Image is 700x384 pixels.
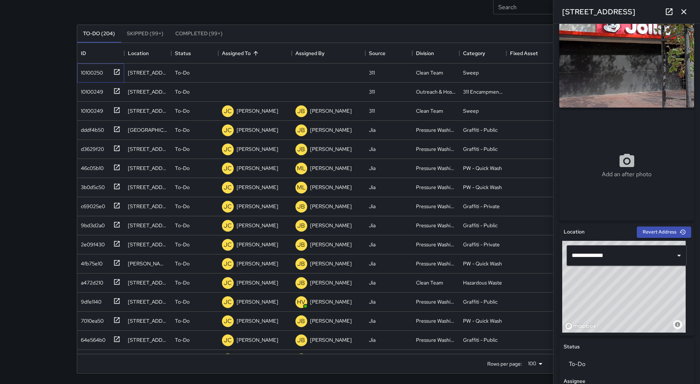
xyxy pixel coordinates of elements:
[525,358,545,369] div: 100
[369,298,376,305] div: Jia
[416,336,456,344] div: Pressure Washing
[78,219,105,229] div: 9bd3d2a0
[128,317,168,325] div: 1185 Market Street
[175,145,190,153] p: To-Do
[224,107,232,116] p: JC
[128,88,168,95] div: 944 Folsom Street
[297,221,305,230] p: JB
[78,104,103,115] div: 10100249
[310,145,352,153] p: [PERSON_NAME]
[175,164,190,172] p: To-Do
[175,43,191,64] div: Status
[78,85,103,95] div: 10100249
[463,164,502,172] div: PW - Quick Wash
[224,279,232,287] p: JC
[416,145,456,153] div: Pressure Washing
[237,298,278,305] p: [PERSON_NAME]
[175,241,190,248] p: To-Do
[487,360,522,367] p: Rows per page:
[369,107,375,115] div: 311
[175,279,190,286] p: To-Do
[297,336,305,345] p: JB
[251,48,261,58] button: Sort
[463,126,498,134] div: Graffiti - Public
[416,88,456,95] div: Outreach & Hospitality
[78,276,103,286] div: a472d210
[369,126,376,134] div: Jia
[171,43,218,64] div: Status
[218,43,292,64] div: Assigned To
[416,203,456,210] div: Pressure Washing
[121,25,169,43] button: Skipped (99+)
[128,298,168,305] div: 1133 Market Street
[128,336,168,344] div: 1193 Market Street
[128,222,168,229] div: 1095 Mission Street
[506,43,553,64] div: Fixed Asset
[416,43,434,64] div: Division
[175,222,190,229] p: To-Do
[463,107,479,115] div: Sweep
[310,260,352,267] p: [PERSON_NAME]
[297,202,305,211] p: JB
[297,107,305,116] p: JB
[81,43,86,64] div: ID
[175,203,190,210] p: To-Do
[128,164,168,172] div: 30 Larkin Street
[310,203,352,210] p: [PERSON_NAME]
[416,279,443,286] div: Clean Team
[310,279,352,286] p: [PERSON_NAME]
[463,43,485,64] div: Category
[369,279,376,286] div: Jia
[78,352,105,363] div: 62dc5470
[78,238,105,248] div: 2e09f430
[463,203,500,210] div: Graffiti - Private
[128,145,168,153] div: 1101 Market Street
[175,298,190,305] p: To-Do
[463,222,498,229] div: Graffiti - Public
[175,126,190,134] p: To-Do
[369,164,376,172] div: Jia
[310,184,352,191] p: [PERSON_NAME]
[463,88,503,95] div: 311 Encampments
[237,164,278,172] p: [PERSON_NAME]
[237,336,278,344] p: [PERSON_NAME]
[78,162,104,172] div: 46c05b10
[369,336,376,344] div: Jia
[369,241,376,248] div: Jia
[175,336,190,344] p: To-Do
[128,279,168,286] div: 1185 Market Street
[369,184,376,191] div: Jia
[175,317,190,325] p: To-Do
[510,43,538,64] div: Fixed Asset
[365,43,412,64] div: Source
[237,107,278,115] p: [PERSON_NAME]
[297,183,306,192] p: ML
[463,145,498,153] div: Graffiti - Public
[78,333,105,344] div: 64e564b0
[175,69,190,76] p: To-Do
[237,126,278,134] p: [PERSON_NAME]
[297,145,305,154] p: JB
[310,164,352,172] p: [PERSON_NAME]
[369,203,376,210] div: Jia
[369,43,385,64] div: Source
[310,222,352,229] p: [PERSON_NAME]
[369,69,375,76] div: 311
[175,260,190,267] p: To-Do
[128,43,149,64] div: Location
[463,69,479,76] div: Sweep
[128,107,168,115] div: 1258 Mission Street
[78,123,104,134] div: dddf4b50
[78,200,105,210] div: c69025e0
[224,183,232,192] p: JC
[416,184,456,191] div: Pressure Washing
[224,260,232,268] p: JC
[297,240,305,249] p: JB
[128,260,168,267] div: Julia Street
[237,317,278,325] p: [PERSON_NAME]
[416,164,456,172] div: Pressure Washing
[78,314,104,325] div: 7010ea50
[175,184,190,191] p: To-Do
[78,66,103,76] div: 10100250
[416,107,443,115] div: Clean Team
